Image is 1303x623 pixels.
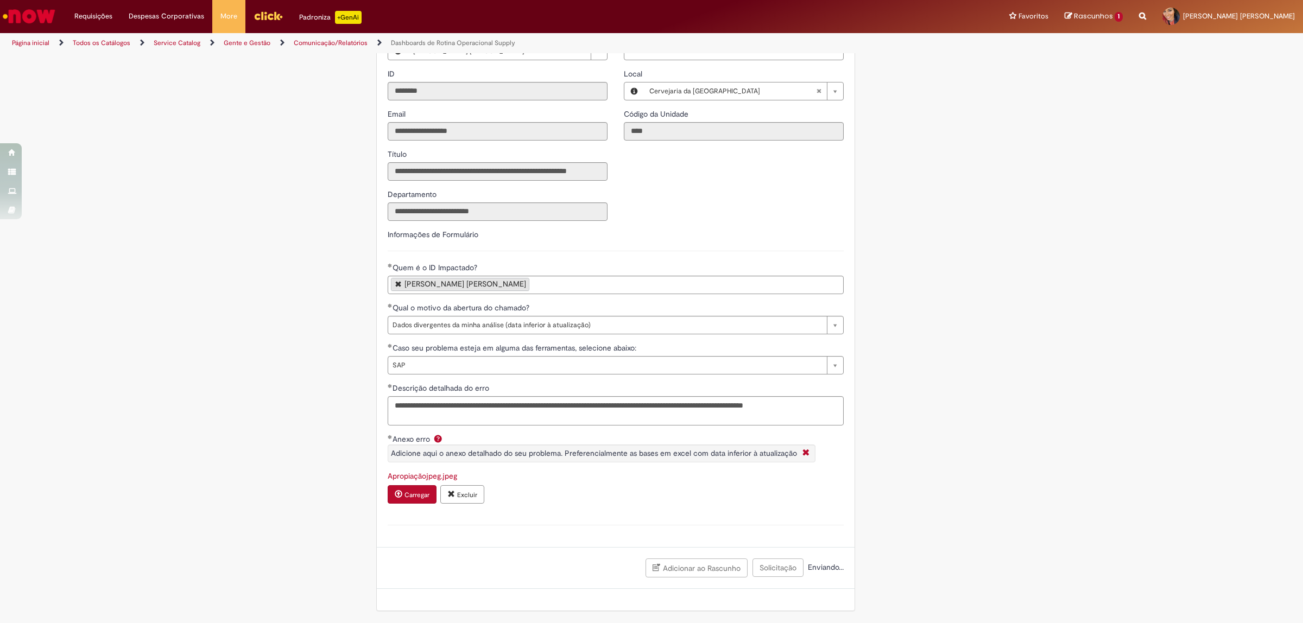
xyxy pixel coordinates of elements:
[811,82,827,100] abbr: Limpar campo Local
[388,230,478,239] label: Informações de Formulário
[224,39,270,47] a: Gente e Gestão
[388,189,439,200] label: Somente leitura - Departamento
[388,303,393,308] span: Obrigatório Preenchido
[388,202,608,221] input: Departamento
[393,303,532,313] span: Qual o motivo da abertura do chamado?
[12,39,49,47] a: Página inicial
[1074,11,1113,21] span: Rascunhos
[154,39,200,47] a: Service Catalog
[391,448,797,458] span: Adicione aqui o anexo detalhado do seu problema. Preferencialmente as bases em excel com data inf...
[1065,11,1123,22] a: Rascunhos
[388,109,408,119] label: Somente leitura - Email
[388,485,437,504] button: Carregar anexo de Anexo erro Required
[624,122,844,141] input: Código da Unidade
[299,11,362,24] div: Padroniza
[388,149,409,160] label: Somente leitura - Título
[404,280,526,288] div: [PERSON_NAME] [PERSON_NAME]
[74,11,112,22] span: Requisições
[388,396,844,426] textarea: Descrição detalhada do erro
[73,39,130,47] a: Todos os Catálogos
[800,448,812,459] i: Fechar More information Por question_anexo_erro
[644,82,843,100] a: Cervejaria da [GEOGRAPHIC_DATA]Limpar campo Local
[393,357,821,374] span: SAP
[388,344,393,348] span: Obrigatório Preenchido
[393,316,821,334] span: Dados divergentes da minha análise (data inferior à atualização)
[1183,11,1295,21] span: [PERSON_NAME] [PERSON_NAME]
[335,11,362,24] p: +GenAi
[393,263,479,272] span: Quem é o ID Impactado?
[8,33,861,53] ul: Trilhas de página
[388,263,393,268] span: Obrigatório Preenchido
[806,562,844,572] span: Enviando...
[624,82,644,100] button: Local, Visualizar este registro Cervejaria da Bahia
[388,435,393,439] span: Obrigatório Preenchido
[388,471,457,481] a: Download de Apropiaçãojpeg.jpeg
[393,343,638,353] span: Caso seu problema esteja em alguma das ferramentas, selecione abaixo:
[391,39,515,47] a: Dashboards de Rotina Operacional Supply
[388,189,439,199] span: Somente leitura - Departamento
[1019,11,1048,22] span: Favoritos
[1115,12,1123,22] span: 1
[624,109,691,119] label: Somente leitura - Código da Unidade
[129,11,204,22] span: Despesas Corporativas
[254,8,283,24] img: click_logo_yellow_360x200.png
[440,485,484,504] button: Excluir anexo Apropiaçãojpeg.jpeg
[388,69,397,79] span: Somente leitura - ID
[388,162,608,181] input: Título
[393,383,491,393] span: Descrição detalhada do erro
[294,39,368,47] a: Comunicação/Relatórios
[649,82,816,100] span: Cervejaria da [GEOGRAPHIC_DATA]
[388,68,397,79] label: Somente leitura - ID
[388,384,393,388] span: Obrigatório Preenchido
[1,5,57,27] img: ServiceNow
[393,434,432,444] span: Anexo erro
[220,11,237,22] span: More
[388,122,608,141] input: Email
[432,434,445,443] span: Ajuda para Anexo erro
[624,69,644,79] span: Local
[457,491,477,499] small: Excluir
[388,149,409,159] span: Somente leitura - Título
[395,280,402,287] a: Remover Italo Reis Menezes de Quem é o ID Impactado?
[388,82,608,100] input: ID
[404,491,429,499] small: Carregar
